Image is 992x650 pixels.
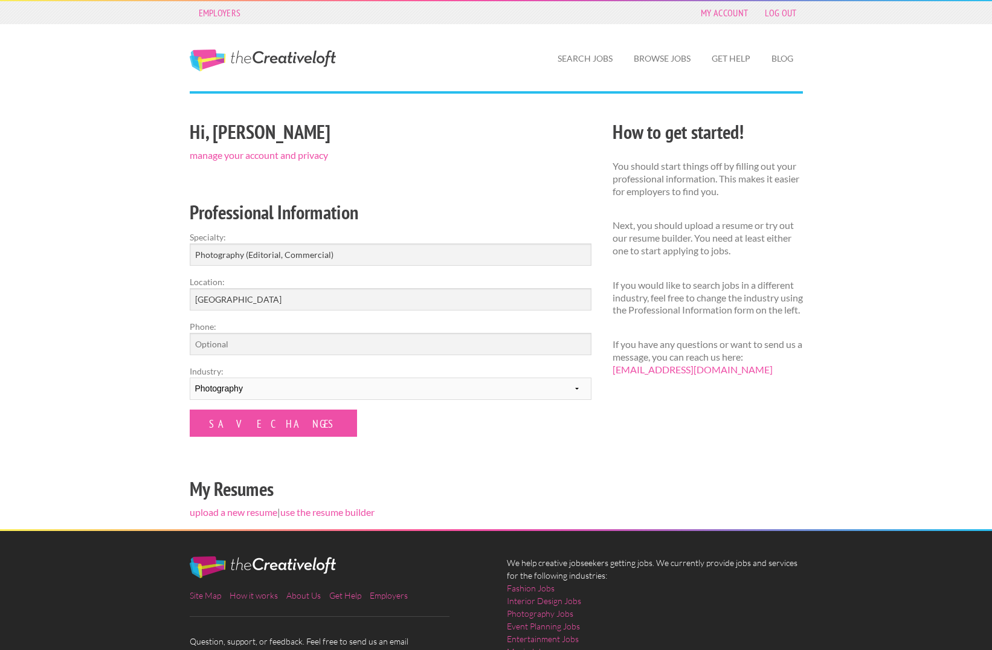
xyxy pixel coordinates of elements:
[759,4,802,21] a: Log Out
[613,338,803,376] p: If you have any questions or want to send us a message, you can reach us here:
[507,620,580,632] a: Event Planning Jobs
[190,506,277,518] a: upload a new resume
[695,4,754,21] a: My Account
[613,160,803,198] p: You should start things off by filling out your professional information. This makes it easier fo...
[190,288,591,311] input: e.g. New York, NY
[193,4,247,21] a: Employers
[507,582,555,594] a: Fashion Jobs
[624,45,700,72] a: Browse Jobs
[507,594,581,607] a: Interior Design Jobs
[507,607,573,620] a: Photography Jobs
[190,365,591,378] label: Industry:
[702,45,760,72] a: Get Help
[613,279,803,317] p: If you would like to search jobs in a different industry, feel free to change the industry using ...
[190,590,221,600] a: Site Map
[190,475,591,503] h2: My Resumes
[286,590,321,600] a: About Us
[190,410,357,437] input: Save Changes
[613,364,773,375] a: [EMAIL_ADDRESS][DOMAIN_NAME]
[507,632,579,645] a: Entertainment Jobs
[190,556,336,578] img: The Creative Loft
[190,333,591,355] input: Optional
[613,118,803,146] h2: How to get started!
[230,590,278,600] a: How it works
[762,45,803,72] a: Blog
[548,45,622,72] a: Search Jobs
[190,50,336,71] a: The Creative Loft
[613,219,803,257] p: Next, you should upload a resume or try out our resume builder. You need at least either one to s...
[370,590,408,600] a: Employers
[190,231,591,243] label: Specialty:
[190,275,591,288] label: Location:
[190,199,591,226] h2: Professional Information
[179,117,602,529] div: |
[329,590,361,600] a: Get Help
[190,320,591,333] label: Phone:
[280,506,375,518] a: use the resume builder
[190,118,591,146] h2: Hi, [PERSON_NAME]
[190,149,328,161] a: manage your account and privacy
